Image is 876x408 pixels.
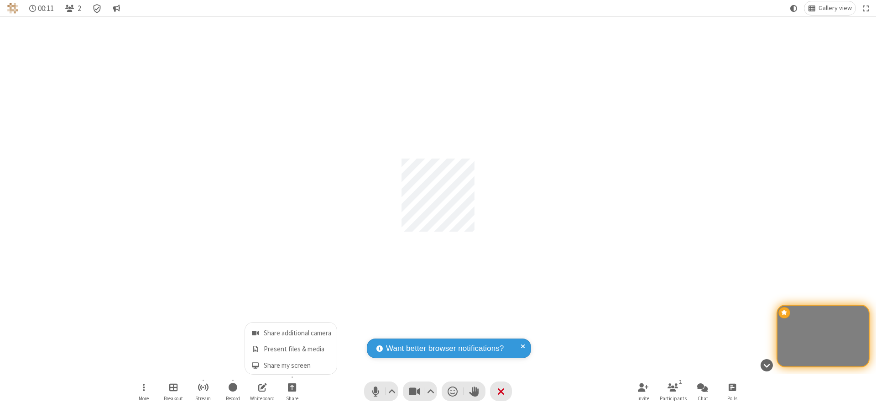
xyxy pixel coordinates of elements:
div: 2 [677,378,684,386]
button: End or leave meeting [490,382,512,401]
span: Gallery view [819,5,852,12]
button: Open chat [689,378,716,404]
span: Share additional camera [264,329,331,337]
button: Present files & media [245,340,337,356]
button: Share my screen [245,356,337,374]
span: Invite [637,396,649,401]
button: Raise hand [464,382,485,401]
button: Share additional camera [245,323,337,340]
div: Timer [26,1,58,15]
button: Invite participants (Alt+I) [630,378,657,404]
button: Open poll [719,378,746,404]
button: Send a reaction [442,382,464,401]
span: Whiteboard [250,396,275,401]
span: Participants [660,396,687,401]
button: Using system theme [787,1,801,15]
span: Want better browser notifications? [386,343,504,355]
span: Chat [698,396,708,401]
button: Start streaming [189,378,217,404]
button: Open shared whiteboard [249,378,276,404]
button: Open participant list [659,378,687,404]
span: Stream [195,396,211,401]
img: QA Selenium DO NOT DELETE OR CHANGE [7,3,18,14]
button: Mute (Alt+A) [364,382,398,401]
button: Audio settings [386,382,398,401]
span: Share [286,396,298,401]
button: Conversation [109,1,124,15]
button: Start recording [219,378,246,404]
span: Polls [727,396,737,401]
span: Present files & media [264,345,331,353]
span: Breakout [164,396,183,401]
button: Manage Breakout Rooms [160,378,187,404]
span: Record [226,396,240,401]
button: Stop video (Alt+V) [403,382,437,401]
button: Hide [757,354,776,376]
span: More [139,396,149,401]
button: Open menu [130,378,157,404]
button: Fullscreen [859,1,873,15]
span: 2 [78,4,81,13]
button: Open participant list [61,1,85,15]
button: Video setting [425,382,437,401]
button: Change layout [804,1,855,15]
div: Meeting details Encryption enabled [89,1,106,15]
button: Open menu [278,378,306,404]
span: 00:11 [38,4,54,13]
span: Share my screen [264,362,331,370]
